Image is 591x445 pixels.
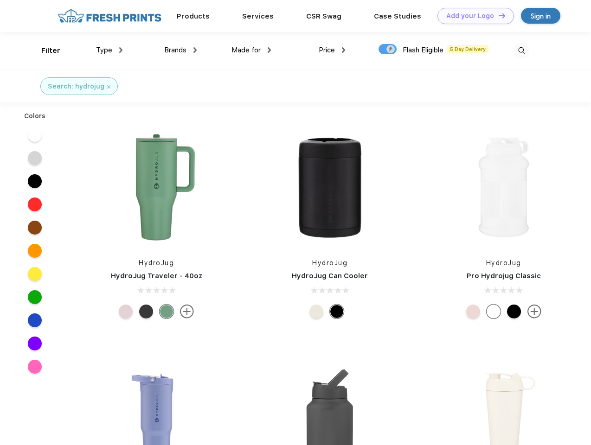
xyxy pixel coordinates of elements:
[527,305,541,318] img: more.svg
[41,45,60,56] div: Filter
[521,8,560,24] a: Sign in
[319,46,335,54] span: Price
[514,43,529,58] img: desktop_search.svg
[312,259,347,267] a: HydroJug
[268,126,392,249] img: func=resize&h=266
[177,12,210,20] a: Products
[268,47,271,53] img: dropdown.png
[467,272,541,280] a: Pro Hydrojug Classic
[160,305,173,318] div: Sage
[139,259,174,267] a: HydroJug
[180,305,194,318] img: more.svg
[499,13,505,18] img: DT
[330,305,344,318] div: Black
[164,46,186,54] span: Brands
[231,46,261,54] span: Made for
[111,272,202,280] a: HydroJug Traveler - 40oz
[55,8,164,24] img: fo%20logo%202.webp
[193,47,197,53] img: dropdown.png
[292,272,368,280] a: HydroJug Can Cooler
[342,47,345,53] img: dropdown.png
[486,259,521,267] a: HydroJug
[447,45,488,53] span: 5 Day Delivery
[487,305,501,318] div: White
[139,305,153,318] div: Black
[17,111,53,121] div: Colors
[446,12,494,20] div: Add your Logo
[96,46,112,54] span: Type
[309,305,323,318] div: Cream
[531,11,551,21] div: Sign in
[442,126,565,249] img: func=resize&h=266
[403,46,443,54] span: Flash Eligible
[119,305,133,318] div: Pink Sand
[95,126,218,249] img: func=resize&h=266
[119,47,122,53] img: dropdown.png
[466,305,480,318] div: Pink Sand
[107,85,110,89] img: filter_cancel.svg
[507,305,521,318] div: Black
[48,82,104,91] div: Search: hydrojug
